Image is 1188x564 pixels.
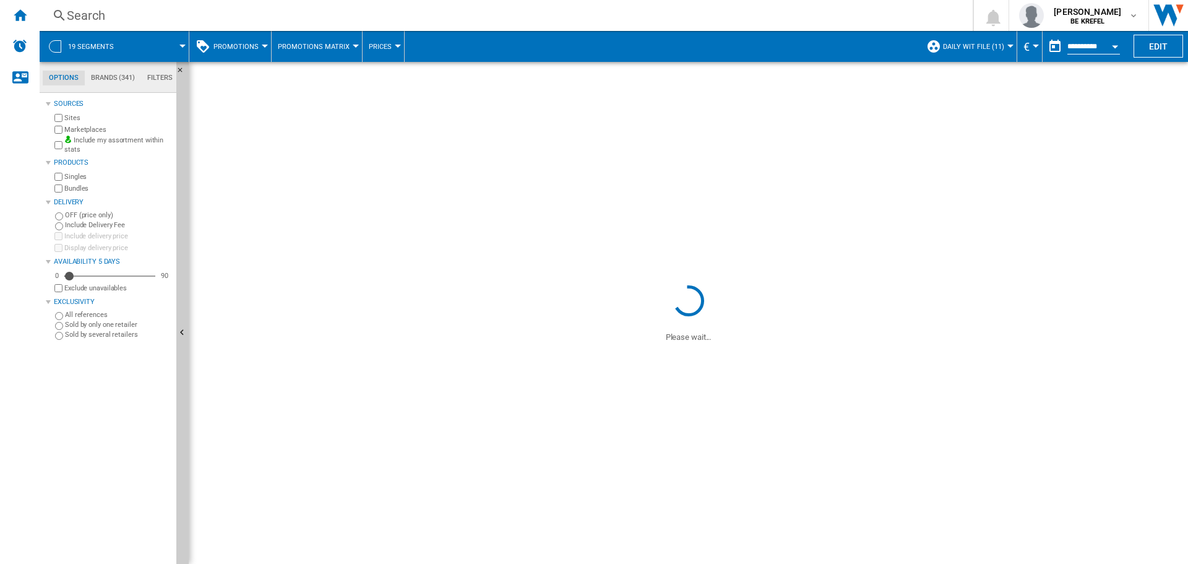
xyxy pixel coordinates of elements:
label: Display delivery price [64,243,171,253]
button: Promotions [213,31,265,62]
div: Availability 5 Days [54,257,171,267]
input: Include Delivery Fee [55,222,63,230]
div: 0 [52,271,62,280]
md-tab-item: Filters [141,71,179,85]
label: Sites [64,113,171,123]
span: Promotions [213,43,259,51]
label: Include my assortment within stats [64,136,171,155]
label: Include delivery price [64,232,171,241]
button: md-calendar [1043,34,1067,59]
span: € [1023,40,1030,53]
md-menu: Currency [1017,31,1043,62]
label: Exclude unavailables [64,284,171,293]
button: Edit [1134,35,1183,58]
md-slider: Availability [64,270,155,282]
label: All references [65,310,171,319]
input: All references [55,312,63,320]
label: Sold by only one retailer [65,320,171,329]
input: Singles [54,173,62,181]
span: [PERSON_NAME] [1054,6,1121,18]
label: Sold by several retailers [65,330,171,339]
img: profile.jpg [1019,3,1044,28]
div: Promotions [196,31,265,62]
md-tab-item: Brands (341) [85,71,141,85]
label: OFF (price only) [65,210,171,220]
button: € [1023,31,1036,62]
label: Marketplaces [64,125,171,134]
input: Include my assortment within stats [54,137,62,153]
input: Bundles [54,184,62,193]
img: mysite-bg-18x18.png [64,136,72,143]
md-tab-item: Options [43,71,85,85]
label: Include Delivery Fee [65,220,171,230]
div: 90 [158,271,171,280]
div: Exclusivity [54,297,171,307]
button: Daily WIT file (11) [943,31,1010,62]
input: OFF (price only) [55,212,63,220]
button: Promotions Matrix [278,31,356,62]
div: Sources [54,99,171,109]
input: Sites [54,114,62,122]
div: Products [54,158,171,168]
label: Bundles [64,184,171,193]
input: Sold by several retailers [55,332,63,340]
span: 19 segments [68,43,114,51]
button: Open calendar [1104,33,1126,56]
div: Delivery [54,197,171,207]
span: Prices [369,43,392,51]
div: Daily WIT file (11) [926,31,1010,62]
div: Search [67,7,940,24]
input: Marketplaces [54,126,62,134]
img: alerts-logo.svg [12,38,27,53]
button: Hide [176,62,191,84]
input: Display delivery price [54,284,62,292]
input: Sold by only one retailer [55,322,63,330]
b: BE KREFEL [1070,17,1104,25]
ng-transclude: Please wait... [666,332,712,342]
div: 19 segments [46,31,183,62]
label: Singles [64,172,171,181]
button: 19 segments [68,31,126,62]
button: Prices [369,31,398,62]
input: Display delivery price [54,244,62,252]
input: Include delivery price [54,232,62,240]
span: Daily WIT file (11) [943,43,1004,51]
span: Promotions Matrix [278,43,350,51]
